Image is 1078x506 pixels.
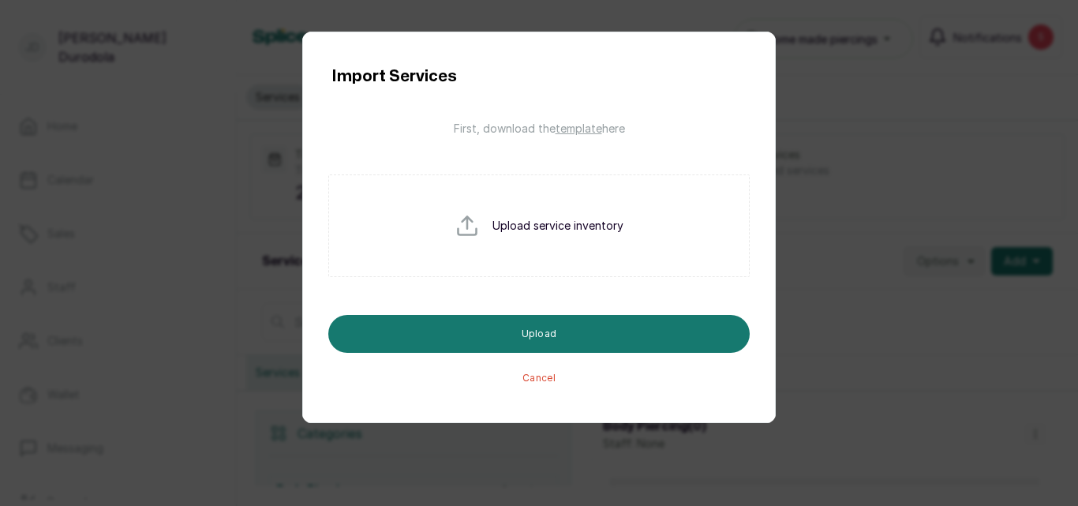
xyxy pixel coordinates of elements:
[522,372,556,384] button: Cancel
[454,121,625,137] p: First, download the here
[556,122,602,135] span: template
[331,64,456,89] h1: Import Services
[454,121,625,137] a: First, download thetemplatehere
[328,315,750,353] button: Upload
[492,218,623,234] p: Upload service inventory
